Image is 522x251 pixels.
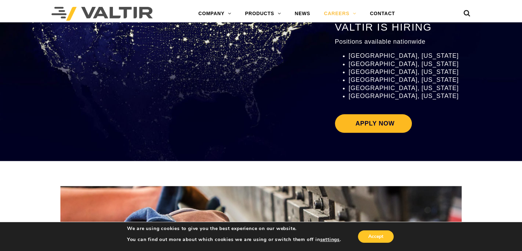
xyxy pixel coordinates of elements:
span: [GEOGRAPHIC_DATA], [US_STATE] [349,52,459,59]
a: CAREERS [317,7,363,21]
a: COMPANY [192,7,238,21]
a: CONTACT [363,7,402,21]
img: Valtir [51,7,153,21]
span: Positions available nationwide [335,38,426,45]
span: [GEOGRAPHIC_DATA], [US_STATE] [349,85,459,91]
span: [GEOGRAPHIC_DATA], [US_STATE] [349,68,459,75]
button: Accept [358,230,394,243]
a: NEWS [288,7,317,21]
a: Apply Now [335,114,412,133]
span: VALTIR IS HIRING [335,21,432,33]
p: We are using cookies to give you the best experience on our website. [127,226,341,232]
a: PRODUCTS [238,7,288,21]
button: settings [320,237,339,243]
span: [GEOGRAPHIC_DATA], [US_STATE] [349,92,459,99]
span: [GEOGRAPHIC_DATA], [US_STATE] [349,76,459,83]
span: [GEOGRAPHIC_DATA], [US_STATE] [349,61,459,67]
p: You can find out more about which cookies we are using or switch them off in . [127,237,341,243]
